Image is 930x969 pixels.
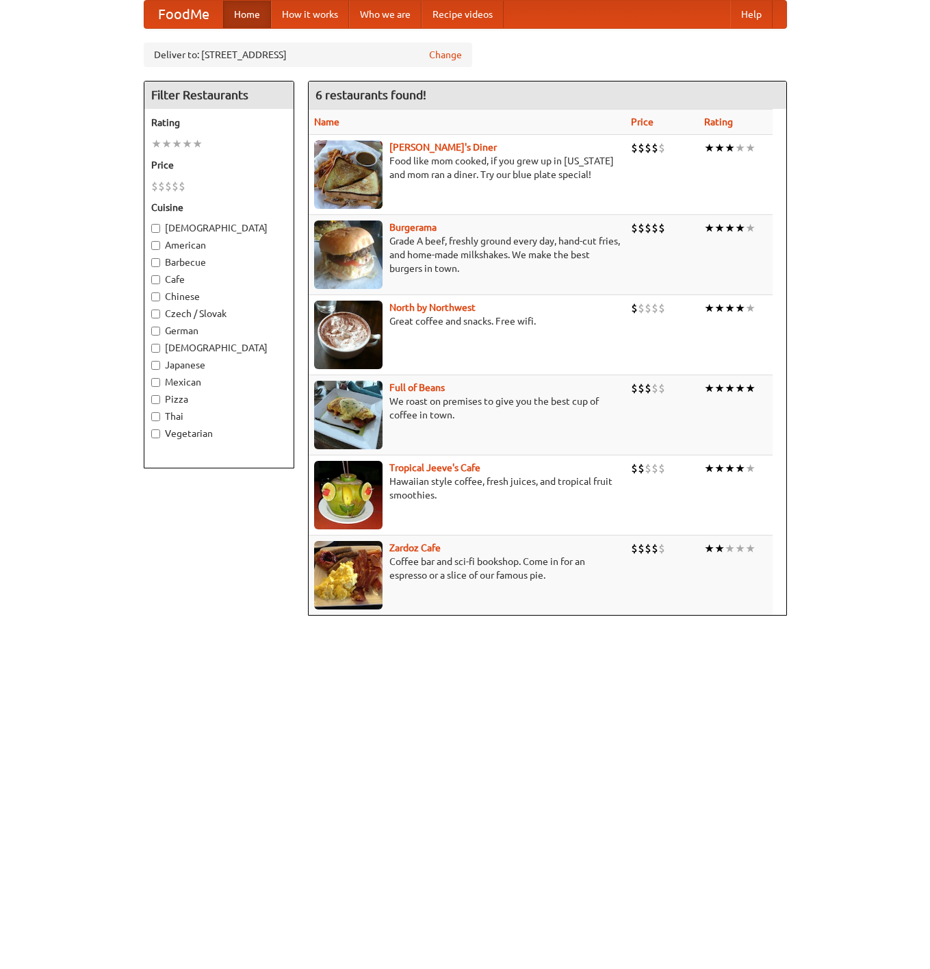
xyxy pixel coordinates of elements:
[192,136,203,151] li: ★
[704,140,714,155] li: ★
[151,412,160,421] input: Thai
[422,1,504,28] a: Recipe videos
[651,381,658,396] li: $
[182,136,192,151] li: ★
[745,381,755,396] li: ★
[735,381,745,396] li: ★
[151,292,160,301] input: Chinese
[725,221,735,236] li: ★
[638,461,645,476] li: $
[658,140,665,155] li: $
[151,358,287,372] label: Japanese
[725,461,735,476] li: ★
[314,140,383,209] img: sallys.jpg
[631,461,638,476] li: $
[158,179,165,194] li: $
[745,140,755,155] li: ★
[389,302,476,313] a: North by Northwest
[745,221,755,236] li: ★
[735,221,745,236] li: ★
[151,136,162,151] li: ★
[651,541,658,556] li: $
[631,541,638,556] li: $
[631,140,638,155] li: $
[631,381,638,396] li: $
[735,301,745,316] li: ★
[151,275,160,284] input: Cafe
[314,314,620,328] p: Great coffee and snacks. Free wifi.
[314,234,620,275] p: Grade A beef, freshly ground every day, hand-cut fries, and home-made milkshakes. We make the bes...
[389,542,441,553] a: Zardoz Cafe
[745,541,755,556] li: ★
[704,381,714,396] li: ★
[714,140,725,155] li: ★
[151,310,160,318] input: Czech / Slovak
[645,541,651,556] li: $
[658,381,665,396] li: $
[179,179,185,194] li: $
[704,301,714,316] li: ★
[271,1,349,28] a: How it works
[151,378,160,387] input: Mexican
[314,221,383,289] img: burgerama.jpg
[645,461,651,476] li: $
[151,307,287,320] label: Czech / Slovak
[638,301,645,316] li: $
[704,116,733,127] a: Rating
[172,179,179,194] li: $
[645,301,651,316] li: $
[389,142,497,153] a: [PERSON_NAME]'s Diner
[645,221,651,236] li: $
[735,140,745,155] li: ★
[651,140,658,155] li: $
[735,541,745,556] li: ★
[144,1,223,28] a: FoodMe
[651,461,658,476] li: $
[151,179,158,194] li: $
[658,301,665,316] li: $
[725,301,735,316] li: ★
[151,255,287,269] label: Barbecue
[151,410,287,423] label: Thai
[172,136,182,151] li: ★
[151,221,287,235] label: [DEMOGRAPHIC_DATA]
[151,375,287,389] label: Mexican
[151,429,160,438] input: Vegetarian
[151,392,287,406] label: Pizza
[429,48,462,62] a: Change
[144,42,472,67] div: Deliver to: [STREET_ADDRESS]
[638,541,645,556] li: $
[151,344,160,353] input: [DEMOGRAPHIC_DATA]
[638,381,645,396] li: $
[151,427,287,440] label: Vegetarian
[631,116,654,127] a: Price
[314,116,339,127] a: Name
[735,461,745,476] li: ★
[645,381,651,396] li: $
[638,140,645,155] li: $
[714,301,725,316] li: ★
[151,324,287,338] label: German
[389,382,445,393] a: Full of Beans
[704,541,714,556] li: ★
[658,221,665,236] li: $
[144,81,294,109] h4: Filter Restaurants
[714,221,725,236] li: ★
[725,541,735,556] li: ★
[151,238,287,252] label: American
[389,222,437,233] a: Burgerama
[631,221,638,236] li: $
[151,158,287,172] h5: Price
[745,461,755,476] li: ★
[658,461,665,476] li: $
[151,258,160,267] input: Barbecue
[389,462,480,473] b: Tropical Jeeve's Cafe
[314,541,383,609] img: zardoz.jpg
[314,394,620,422] p: We roast on premises to give you the best cup of coffee in town.
[314,381,383,449] img: beans.jpg
[651,221,658,236] li: $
